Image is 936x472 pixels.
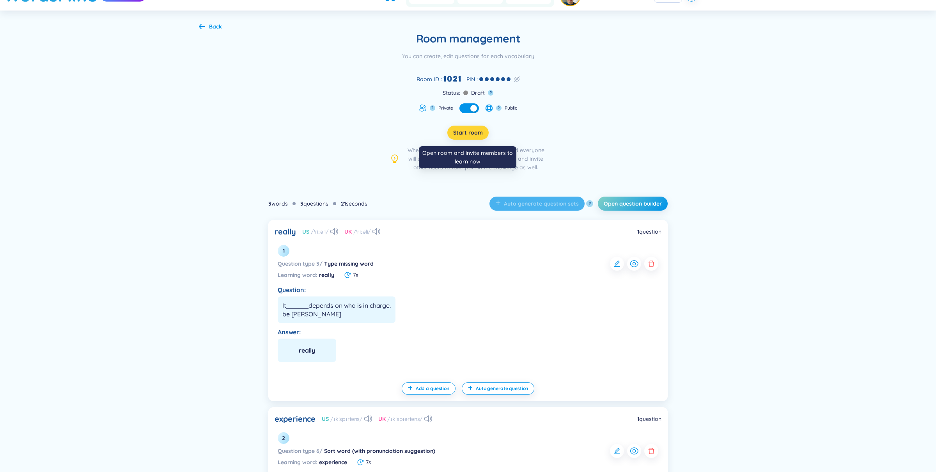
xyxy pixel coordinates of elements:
div: : [417,73,462,85]
div: Back [209,22,222,31]
div: v 4.0.25 [22,12,38,19]
button: ? [586,200,593,207]
span: Start room [453,129,483,137]
img: website_grey.svg [12,20,19,27]
div: words [268,199,288,208]
h2: Room management [416,32,520,46]
div: /ɪkˈspɪriəns/ [330,415,363,423]
span: plus [408,385,416,392]
img: logo_orange.svg [12,12,19,19]
div: : [466,75,520,83]
button: ? [496,105,502,111]
span: Status : [443,89,460,97]
div: Open room and invite members to learn now [419,147,516,169]
img: tab_keywords_by_traffic_grey.svg [78,45,84,51]
span: Public [505,105,517,111]
div: It depends on who is in charge. [282,301,391,310]
div: Keywords by Traffic [86,46,131,51]
img: tab_domain_overview_orange.svg [21,45,27,51]
div: 1 [278,245,289,257]
div: US [302,227,309,236]
div: /ɪkˈspɪəriəns/ [387,415,423,423]
a: Back [199,24,222,31]
div: UK [378,415,386,423]
div: question [637,227,661,236]
span: Open question builder [604,200,662,208]
strong: 3 [268,200,271,207]
span: Question type 3 / [278,260,323,267]
div: Answer: [278,328,658,336]
div: UK [344,227,352,236]
div: questions [300,199,328,208]
span: Auto generate question [476,385,528,392]
span: Private [438,105,453,111]
div: US [322,415,329,423]
div: /ˈriːəli/ [311,228,329,236]
strong: 3 [300,200,303,207]
strong: 1021 [443,73,462,85]
span: Room ID [417,75,439,83]
div: Question: [278,286,658,294]
span: Learning word: [278,271,317,279]
div: /ˈriːəli/ [353,228,371,236]
div: experience [275,413,316,424]
strong: 1 [637,415,639,422]
div: 7 s [344,271,358,279]
span: When you start the room, it will be live and everyone will see it. Then you can see who is joinin... [406,146,546,172]
span: Draft [471,89,485,97]
div: really [275,226,296,237]
button: ? [488,90,493,96]
button: Open question builder [598,197,668,211]
div: Domain Overview [30,46,70,51]
span: Question type 6 / [278,447,323,454]
strong: experience [319,459,347,466]
div: question [637,415,661,423]
button: Auto generate question [462,382,534,395]
span: Add a question [416,385,449,392]
span: Learning word: [278,459,317,466]
div: 7 s [356,458,371,467]
div: Domain: [DOMAIN_NAME] [20,20,86,27]
div: 2 [278,432,289,444]
div: seconds [341,199,367,208]
strong: 1 [637,228,639,235]
strong: 21 [341,200,346,207]
div: really [299,346,315,355]
strong: Sort word (with pronunciation suggestion) [324,447,435,454]
button: Add a question [402,382,456,395]
span: PIN [466,75,475,83]
strong: really [319,271,334,279]
strong: Type missing word [324,260,374,267]
button: ? [430,105,435,111]
span: plus [468,385,476,392]
button: Start room [447,126,489,140]
div: be [PERSON_NAME] [282,310,391,318]
div: You can create, edit questions for each vocabulary [402,52,534,60]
